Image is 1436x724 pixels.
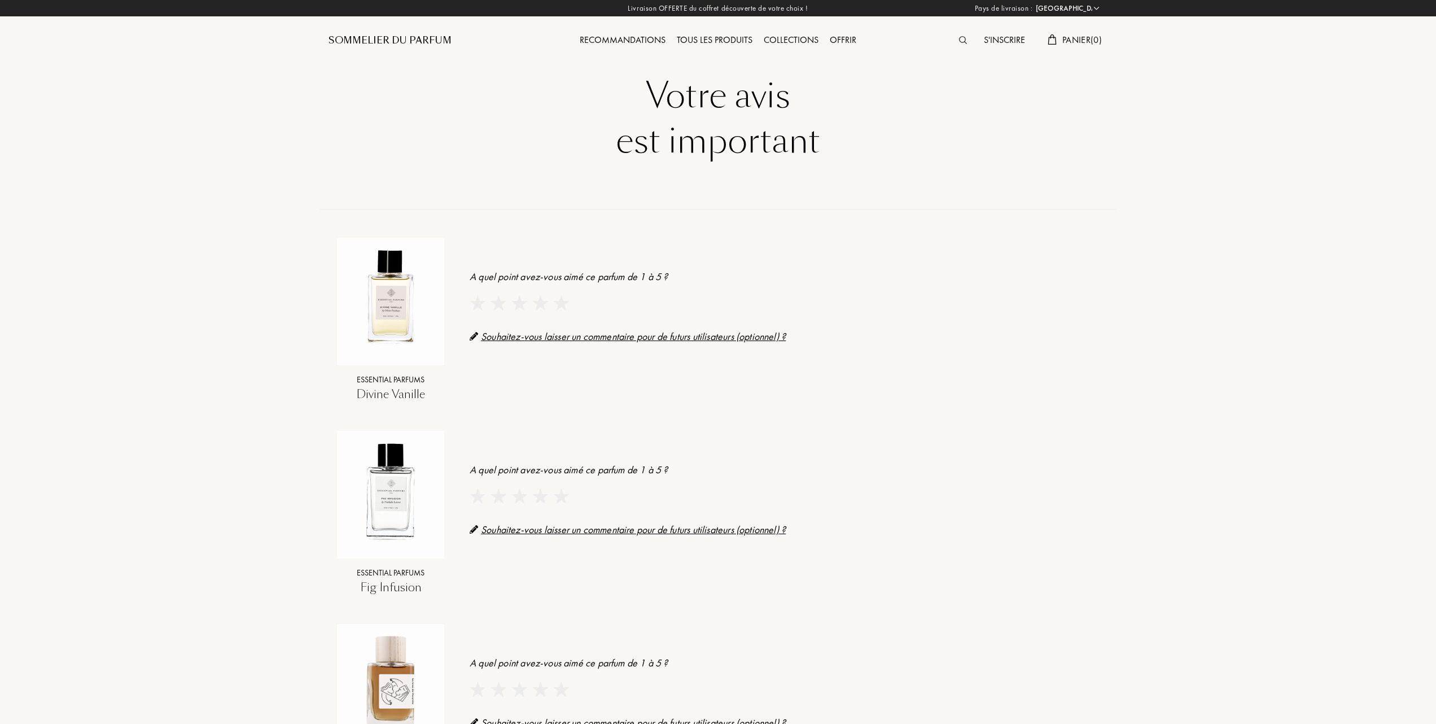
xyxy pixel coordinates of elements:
[470,525,478,534] img: edit_black.png
[470,522,1099,537] div: Souhaitez-vous laisser un commentaire pour de futurs utilisateurs (optionnel) ?
[337,567,444,579] div: Essential Parfums
[470,462,1099,477] div: A quel point avez-vous aimé ce parfum de 1 à 5 ?
[470,329,1099,344] div: Souhaitez-vous laisser un commentaire pour de futurs utilisateurs (optionnel) ?
[337,437,444,544] img: Fig Infusion Essential Parfums
[574,33,671,48] div: Recommandations
[978,33,1031,48] div: S'inscrire
[671,34,758,46] a: Tous les produits
[337,579,444,596] div: Fig Infusion
[758,33,824,48] div: Collections
[337,119,1099,164] div: est important
[978,34,1031,46] a: S'inscrire
[975,3,1033,14] span: Pays de livraison :
[824,33,862,48] div: Offrir
[671,33,758,48] div: Tous les produits
[337,73,1099,119] div: Votre avis
[959,36,967,44] img: search_icn.svg
[337,243,444,351] img: Divine Vanille Essential Parfums
[824,34,862,46] a: Offrir
[1092,4,1101,12] img: arrow_w.png
[337,386,444,403] div: Divine Vanille
[1062,34,1102,46] span: Panier ( 0 )
[470,332,478,341] img: edit_black.png
[574,34,671,46] a: Recommandations
[329,34,452,47] a: Sommelier du Parfum
[758,34,824,46] a: Collections
[337,374,444,386] div: Essential Parfums
[1048,34,1057,45] img: cart.svg
[470,655,1099,670] div: A quel point avez-vous aimé ce parfum de 1 à 5 ?
[470,269,1099,284] div: A quel point avez-vous aimé ce parfum de 1 à 5 ?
